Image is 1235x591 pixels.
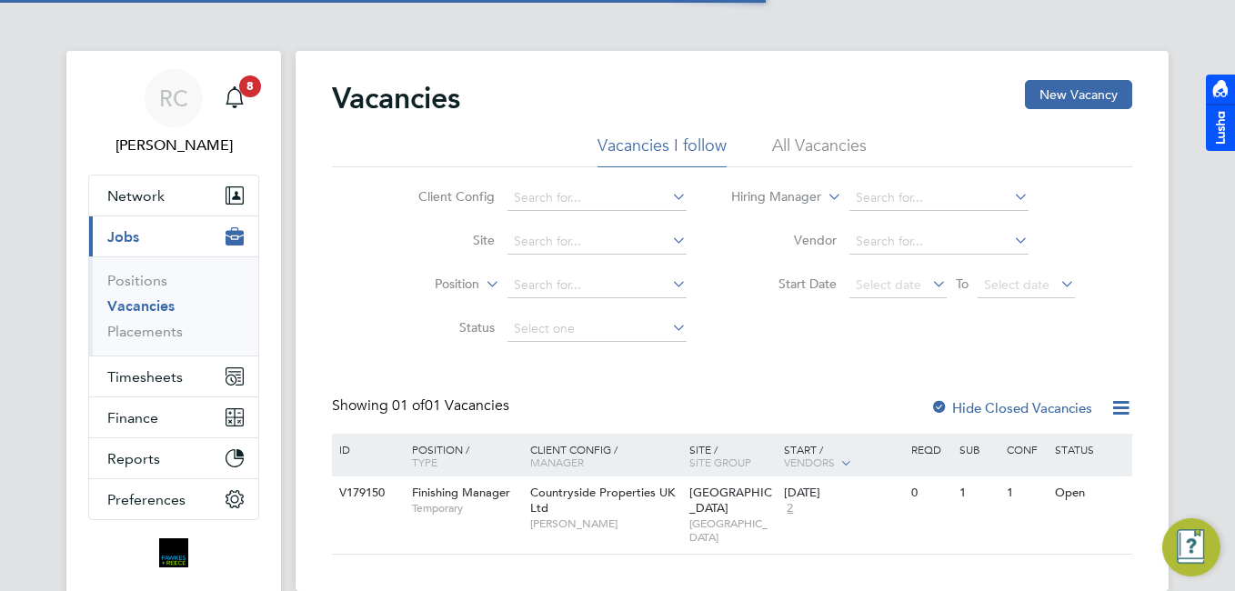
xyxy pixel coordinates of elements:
[1025,80,1132,109] button: New Vacancy
[907,476,954,510] div: 0
[784,486,902,501] div: [DATE]
[89,175,258,215] button: Network
[107,187,165,205] span: Network
[732,232,837,248] label: Vendor
[849,229,1029,255] input: Search for...
[335,476,398,510] div: V179150
[784,501,796,516] span: 2
[507,273,687,298] input: Search for...
[1002,476,1049,510] div: 1
[530,455,584,469] span: Manager
[89,256,258,356] div: Jobs
[412,501,521,516] span: Temporary
[689,485,772,516] span: [GEOGRAPHIC_DATA]
[412,455,437,469] span: Type
[717,188,821,206] label: Hiring Manager
[88,135,259,156] span: Robyn Clarke
[507,229,687,255] input: Search for...
[107,228,139,245] span: Jobs
[984,276,1049,293] span: Select date
[89,438,258,478] button: Reports
[685,434,780,477] div: Site /
[89,356,258,396] button: Timesheets
[779,434,907,479] div: Start /
[1002,434,1049,465] div: Conf
[689,455,751,469] span: Site Group
[375,275,479,294] label: Position
[689,516,776,545] span: [GEOGRAPHIC_DATA]
[530,485,675,516] span: Countryside Properties UK Ltd
[107,272,167,289] a: Positions
[412,485,510,500] span: Finishing Manager
[930,399,1092,416] label: Hide Closed Vacancies
[732,275,837,292] label: Start Date
[88,538,259,567] a: Go to home page
[107,368,183,386] span: Timesheets
[107,491,186,508] span: Preferences
[1050,434,1130,465] div: Status
[1050,476,1130,510] div: Open
[507,316,687,342] input: Select one
[159,86,188,110] span: RC
[332,80,460,116] h2: Vacancies
[849,185,1029,211] input: Search for...
[907,434,954,465] div: Reqd
[507,185,687,211] input: Search for...
[392,396,425,415] span: 01 of
[772,135,867,167] li: All Vacancies
[784,455,835,469] span: Vendors
[955,434,1002,465] div: Sub
[89,397,258,437] button: Finance
[239,75,261,97] span: 8
[89,479,258,519] button: Preferences
[88,69,259,156] a: RC[PERSON_NAME]
[1162,518,1220,576] button: Engage Resource Center
[392,396,509,415] span: 01 Vacancies
[390,188,495,205] label: Client Config
[216,69,253,127] a: 8
[856,276,921,293] span: Select date
[530,516,680,531] span: [PERSON_NAME]
[950,272,974,295] span: To
[89,216,258,256] button: Jobs
[159,538,188,567] img: bromak-logo-retina.png
[398,434,526,477] div: Position /
[107,323,183,340] a: Placements
[335,434,398,465] div: ID
[107,450,160,467] span: Reports
[390,232,495,248] label: Site
[332,396,513,416] div: Showing
[955,476,1002,510] div: 1
[390,319,495,336] label: Status
[597,135,727,167] li: Vacancies I follow
[526,434,685,477] div: Client Config /
[107,297,175,315] a: Vacancies
[107,409,158,426] span: Finance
